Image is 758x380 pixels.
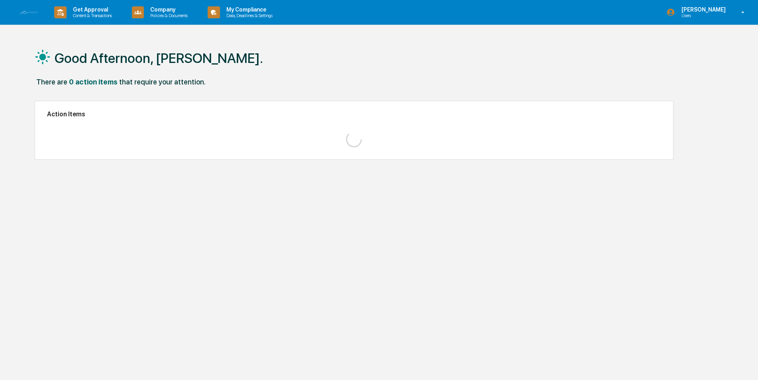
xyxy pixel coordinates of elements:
p: [PERSON_NAME] [675,6,730,13]
p: Content & Transactions [67,13,116,18]
p: Get Approval [67,6,116,13]
div: that require your attention. [119,78,206,86]
p: My Compliance [220,6,277,13]
h1: Good Afternoon, [PERSON_NAME]. [55,50,263,66]
p: Company [144,6,192,13]
p: Data, Deadlines & Settings [220,13,277,18]
p: Users [675,13,730,18]
p: Policies & Documents [144,13,192,18]
h2: Action Items [47,110,661,118]
img: logo [19,10,38,15]
div: There are [36,78,67,86]
div: 0 action items [69,78,118,86]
